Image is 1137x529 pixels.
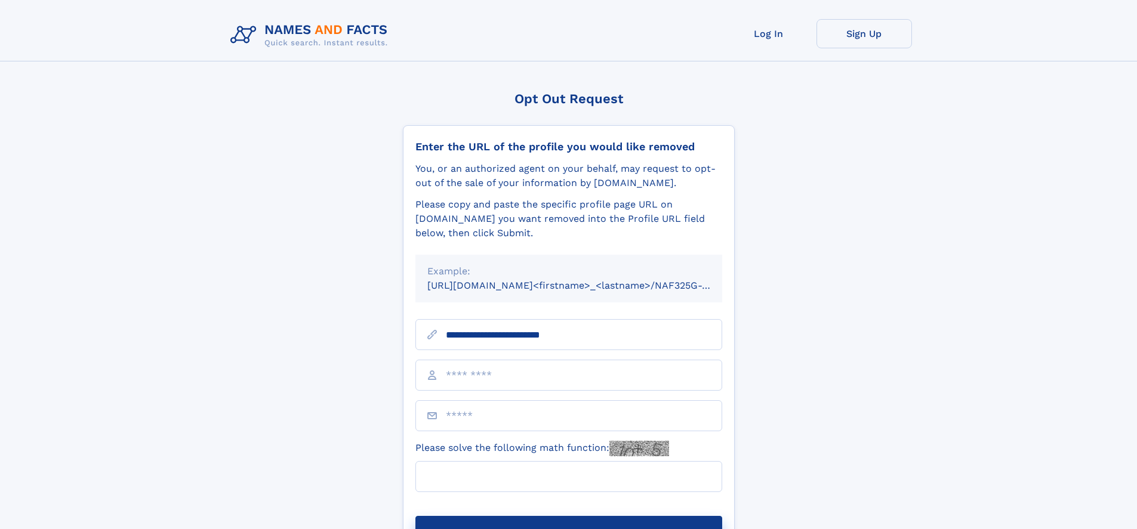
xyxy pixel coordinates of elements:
a: Sign Up [816,19,912,48]
a: Log In [721,19,816,48]
div: You, or an authorized agent on your behalf, may request to opt-out of the sale of your informatio... [415,162,722,190]
label: Please solve the following math function: [415,441,669,456]
div: Opt Out Request [403,91,735,106]
div: Please copy and paste the specific profile page URL on [DOMAIN_NAME] you want removed into the Pr... [415,197,722,240]
img: Logo Names and Facts [226,19,398,51]
small: [URL][DOMAIN_NAME]<firstname>_<lastname>/NAF325G-xxxxxxxx [427,280,745,291]
div: Enter the URL of the profile you would like removed [415,140,722,153]
div: Example: [427,264,710,279]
